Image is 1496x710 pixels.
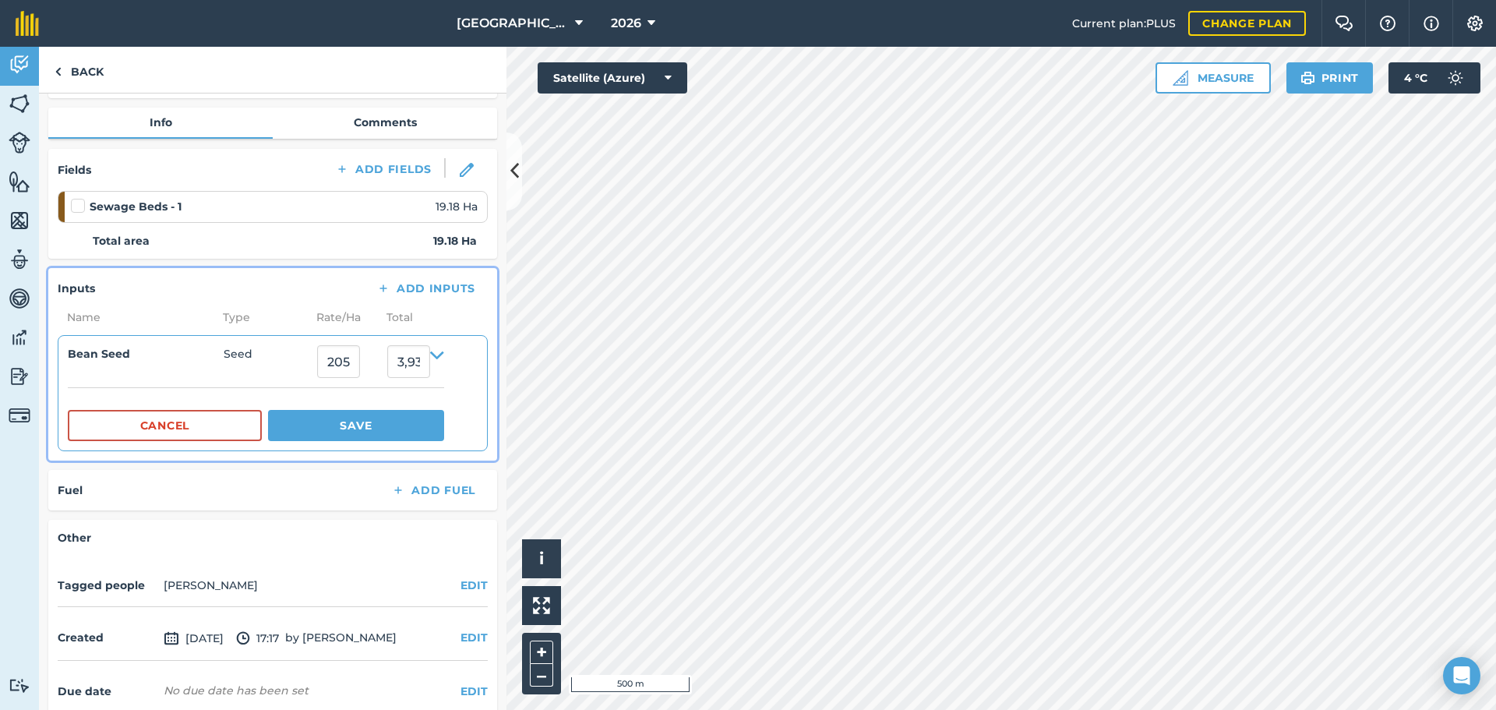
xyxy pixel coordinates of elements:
h4: Fields [58,161,91,178]
span: 19.18 Ha [436,198,478,215]
div: Open Intercom Messenger [1443,657,1480,694]
strong: 19.18 Ha [433,232,477,249]
span: Seed [224,345,317,378]
h4: Other [58,529,488,546]
img: svg+xml;base64,PHN2ZyB4bWxucz0iaHR0cDovL3d3dy53My5vcmcvMjAwMC9zdmciIHdpZHRoPSI5IiBoZWlnaHQ9IjI0Ii... [55,62,62,81]
span: 17:17 [236,629,279,648]
h4: Tagged people [58,577,157,594]
img: A cog icon [1466,16,1484,31]
button: Cancel [68,410,262,441]
button: 4 °C [1388,62,1480,94]
strong: Sewage Beds - 1 [90,198,182,215]
span: [DATE] [164,629,224,648]
button: Add Fuel [379,479,488,501]
a: Comments [273,108,497,137]
span: Current plan : PLUS [1072,15,1176,32]
img: svg+xml;base64,PD94bWwgdmVyc2lvbj0iMS4wIiBlbmNvZGluZz0idXRmLTgiPz4KPCEtLSBHZW5lcmF0b3I6IEFkb2JlIE... [9,404,30,426]
h4: Created [58,629,157,646]
img: svg+xml;base64,PHN2ZyB4bWxucz0iaHR0cDovL3d3dy53My5vcmcvMjAwMC9zdmciIHdpZHRoPSIxOSIgaGVpZ2h0PSIyNC... [1300,69,1315,87]
img: svg+xml;base64,PD94bWwgdmVyc2lvbj0iMS4wIiBlbmNvZGluZz0idXRmLTgiPz4KPCEtLSBHZW5lcmF0b3I6IEFkb2JlIE... [9,326,30,349]
span: i [539,549,544,568]
h4: Inputs [58,280,95,297]
img: svg+xml;base64,PD94bWwgdmVyc2lvbj0iMS4wIiBlbmNvZGluZz0idXRmLTgiPz4KPCEtLSBHZW5lcmF0b3I6IEFkb2JlIE... [236,629,250,648]
button: Measure [1156,62,1271,94]
img: svg+xml;base64,PD94bWwgdmVyc2lvbj0iMS4wIiBlbmNvZGluZz0idXRmLTgiPz4KPCEtLSBHZW5lcmF0b3I6IEFkb2JlIE... [9,365,30,388]
img: svg+xml;base64,PD94bWwgdmVyc2lvbj0iMS4wIiBlbmNvZGluZz0idXRmLTgiPz4KPCEtLSBHZW5lcmF0b3I6IEFkb2JlIE... [9,132,30,154]
img: Ruler icon [1173,70,1188,86]
img: Four arrows, one pointing top left, one top right, one bottom right and the last bottom left [533,597,550,614]
span: Name [58,309,213,326]
div: No due date has been set [164,683,309,698]
div: by [PERSON_NAME] [58,616,488,661]
button: EDIT [460,629,488,646]
img: svg+xml;base64,PHN2ZyB4bWxucz0iaHR0cDovL3d3dy53My5vcmcvMjAwMC9zdmciIHdpZHRoPSI1NiIgaGVpZ2h0PSI2MC... [9,92,30,115]
img: svg+xml;base64,PD94bWwgdmVyc2lvbj0iMS4wIiBlbmNvZGluZz0idXRmLTgiPz4KPCEtLSBHZW5lcmF0b3I6IEFkb2JlIE... [1440,62,1471,94]
span: [GEOGRAPHIC_DATA] [457,14,569,33]
button: Add Fields [323,158,444,180]
img: svg+xml;base64,PHN2ZyB4bWxucz0iaHR0cDovL3d3dy53My5vcmcvMjAwMC9zdmciIHdpZHRoPSI1NiIgaGVpZ2h0PSI2MC... [9,209,30,232]
img: svg+xml;base64,PHN2ZyB4bWxucz0iaHR0cDovL3d3dy53My5vcmcvMjAwMC9zdmciIHdpZHRoPSI1NiIgaGVpZ2h0PSI2MC... [9,170,30,193]
li: [PERSON_NAME] [164,577,258,594]
h4: Bean Seed [68,345,224,362]
button: – [530,664,553,687]
button: + [530,641,553,664]
span: 4 ° C [1404,62,1427,94]
strong: Total area [93,232,150,249]
span: 2026 [611,14,641,33]
img: svg+xml;base64,PD94bWwgdmVyc2lvbj0iMS4wIiBlbmNvZGluZz0idXRmLTgiPz4KPCEtLSBHZW5lcmF0b3I6IEFkb2JlIE... [9,248,30,271]
img: fieldmargin Logo [16,11,39,36]
button: Add Inputs [364,277,488,299]
button: Save [268,410,444,441]
h4: Due date [58,683,157,700]
a: Back [39,47,119,93]
span: Rate/ Ha [307,309,377,326]
span: Total [377,309,413,326]
img: svg+xml;base64,PHN2ZyB3aWR0aD0iMTgiIGhlaWdodD0iMTgiIHZpZXdCb3g9IjAgMCAxOCAxOCIgZmlsbD0ibm9uZSIgeG... [460,163,474,177]
h4: Fuel [58,482,83,499]
img: svg+xml;base64,PD94bWwgdmVyc2lvbj0iMS4wIiBlbmNvZGluZz0idXRmLTgiPz4KPCEtLSBHZW5lcmF0b3I6IEFkb2JlIE... [164,629,179,648]
img: svg+xml;base64,PD94bWwgdmVyc2lvbj0iMS4wIiBlbmNvZGluZz0idXRmLTgiPz4KPCEtLSBHZW5lcmF0b3I6IEFkb2JlIE... [9,678,30,693]
a: Change plan [1188,11,1306,36]
img: svg+xml;base64,PD94bWwgdmVyc2lvbj0iMS4wIiBlbmNvZGluZz0idXRmLTgiPz4KPCEtLSBHZW5lcmF0b3I6IEFkb2JlIE... [9,287,30,310]
button: EDIT [460,577,488,594]
button: EDIT [460,683,488,700]
button: Satellite (Azure) [538,62,687,94]
summary: Bean SeedSeed [68,345,444,378]
a: Info [48,108,273,137]
button: i [522,539,561,578]
img: A question mark icon [1378,16,1397,31]
button: Print [1286,62,1374,94]
img: svg+xml;base64,PHN2ZyB4bWxucz0iaHR0cDovL3d3dy53My5vcmcvMjAwMC9zdmciIHdpZHRoPSIxNyIgaGVpZ2h0PSIxNy... [1424,14,1439,33]
span: Type [213,309,307,326]
img: svg+xml;base64,PD94bWwgdmVyc2lvbj0iMS4wIiBlbmNvZGluZz0idXRmLTgiPz4KPCEtLSBHZW5lcmF0b3I6IEFkb2JlIE... [9,53,30,76]
img: Two speech bubbles overlapping with the left bubble in the forefront [1335,16,1353,31]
